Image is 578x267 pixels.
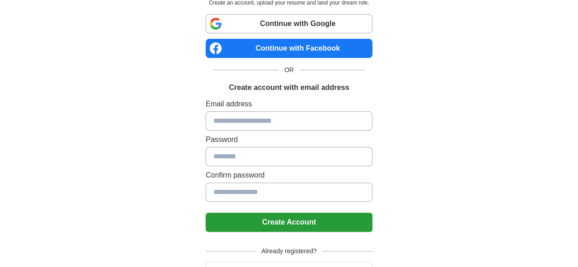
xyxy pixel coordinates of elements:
[206,170,372,181] label: Confirm password
[229,82,349,93] h1: Create account with email address
[206,213,372,232] button: Create Account
[206,14,372,33] a: Continue with Google
[206,99,372,110] label: Email address
[279,65,299,75] span: OR
[206,134,372,145] label: Password
[206,39,372,58] a: Continue with Facebook
[256,246,322,256] span: Already registered?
